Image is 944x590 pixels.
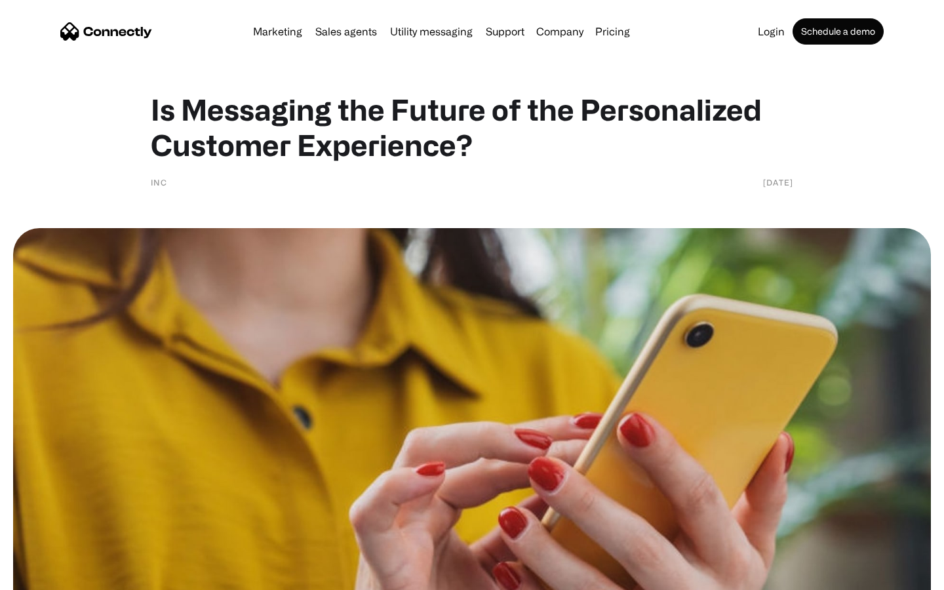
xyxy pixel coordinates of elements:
[536,22,583,41] div: Company
[26,567,79,585] ul: Language list
[590,26,635,37] a: Pricing
[151,176,167,189] div: Inc
[481,26,530,37] a: Support
[310,26,382,37] a: Sales agents
[385,26,478,37] a: Utility messaging
[793,18,884,45] a: Schedule a demo
[763,176,793,189] div: [DATE]
[753,26,790,37] a: Login
[248,26,307,37] a: Marketing
[13,567,79,585] aside: Language selected: English
[151,92,793,163] h1: Is Messaging the Future of the Personalized Customer Experience?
